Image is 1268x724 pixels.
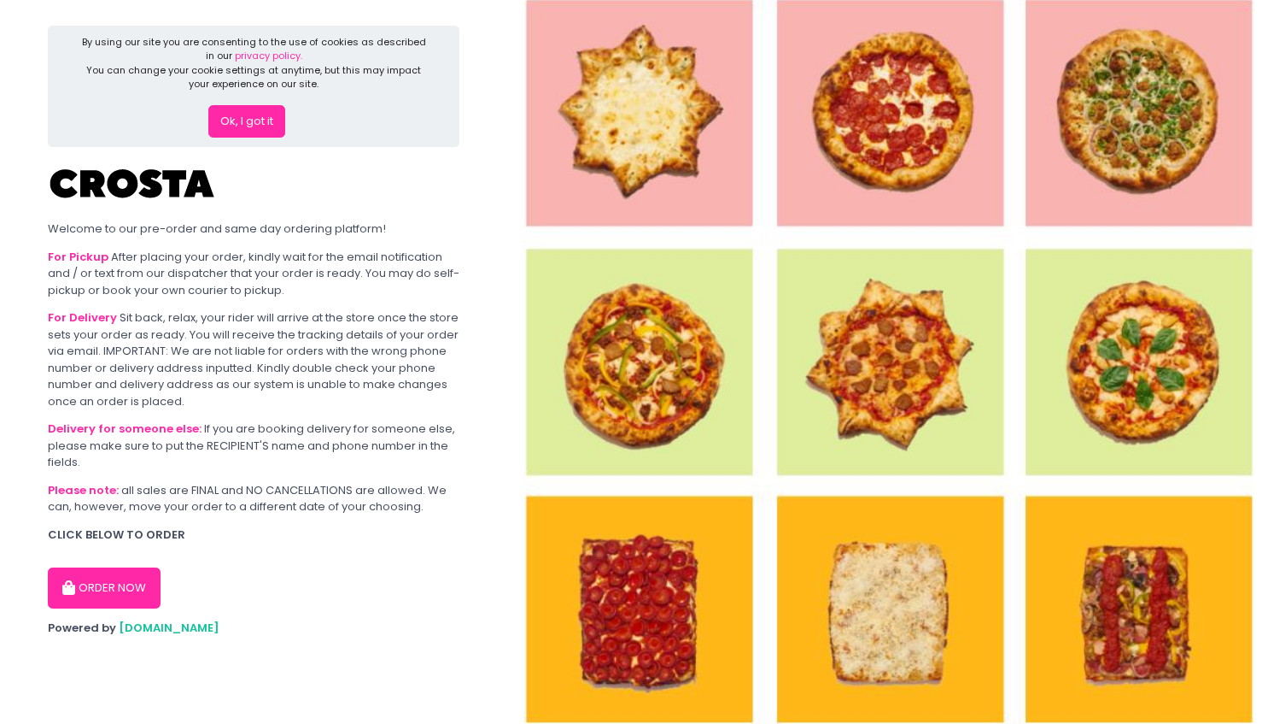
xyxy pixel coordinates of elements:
div: Sit back, relax, your rider will arrive at the store once the store sets your order as ready. You... [48,309,459,409]
div: By using our site you are consenting to the use of cookies as described in our You can change you... [77,35,431,91]
button: ORDER NOW [48,568,161,609]
b: Delivery for someone else: [48,421,202,437]
div: CLICK BELOW TO ORDER [48,527,459,544]
div: After placing your order, kindly wait for the email notification and / or text from our dispatche... [48,249,459,299]
img: Crosta Pizzeria [48,158,219,209]
a: [DOMAIN_NAME] [119,620,219,636]
b: For Pickup [48,249,108,265]
b: Please note: [48,482,119,498]
div: Welcome to our pre-order and same day ordering platform! [48,221,459,238]
div: Powered by [48,620,459,637]
div: If you are booking delivery for someone else, please make sure to put the RECIPIENT'S name and ph... [48,421,459,471]
button: Ok, I got it [208,105,285,138]
a: privacy policy. [235,49,302,62]
div: all sales are FINAL and NO CANCELLATIONS are allowed. We can, however, move your order to a diffe... [48,482,459,515]
b: For Delivery [48,309,117,326]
